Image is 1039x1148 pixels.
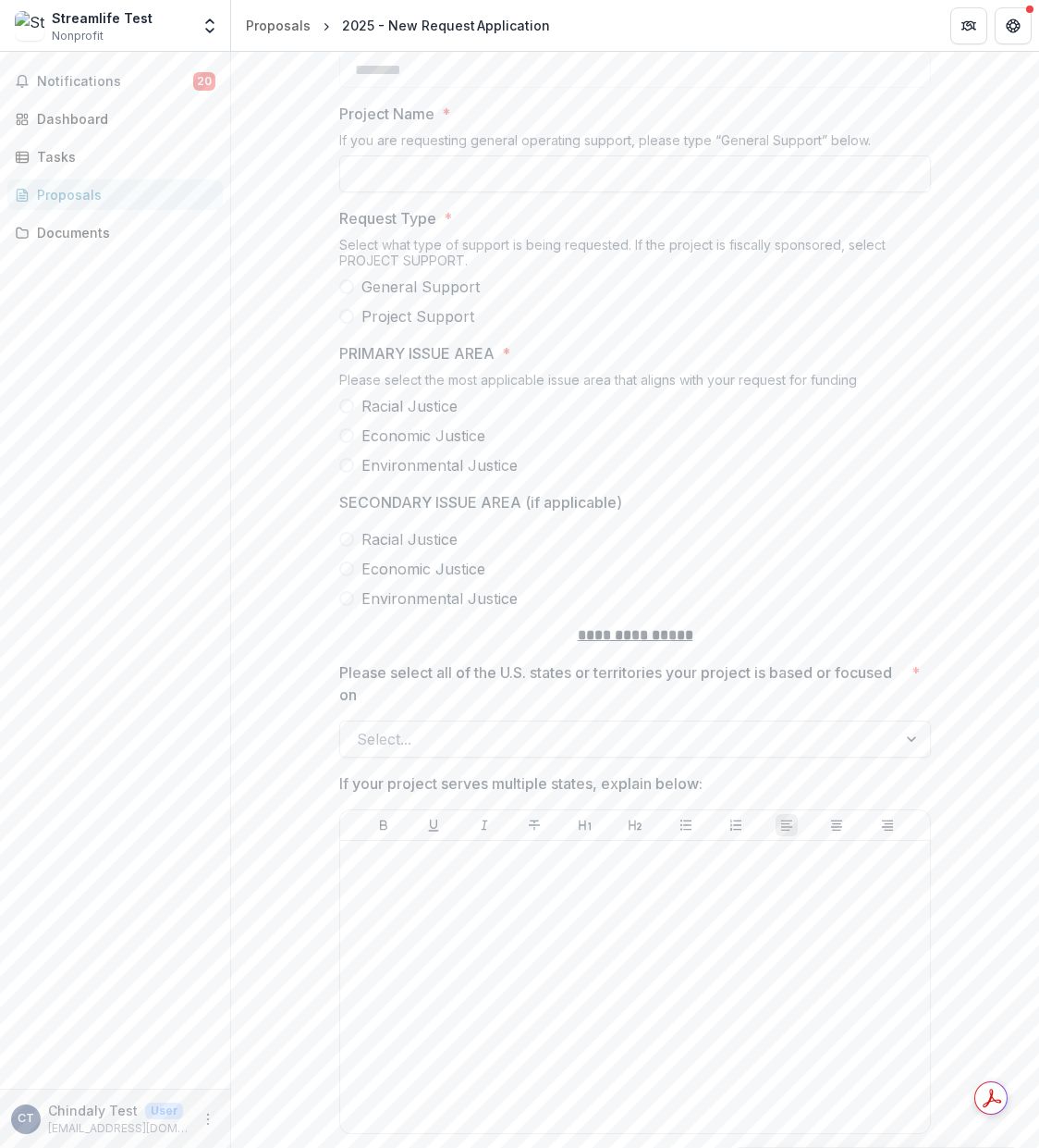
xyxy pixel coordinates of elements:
button: Notifications20 [7,67,223,96]
span: Economic Justice [361,558,485,580]
button: Underline [422,814,445,836]
button: Strike [523,814,545,836]
div: 2025 - New Request Application [342,16,550,35]
span: Racial Justice [361,528,458,550]
button: Open entity switcher [197,7,223,44]
span: Notifications [37,74,193,90]
p: PRIMARY ISSUE AREA [339,342,495,364]
a: Dashboard [7,104,223,134]
div: Select what type of support is being requested. If the project is fiscally sponsored, select PROJ... [339,237,931,276]
button: Ordered List [725,814,747,836]
p: Please select all of the U.S. states or territories your project is based or focused on [339,661,904,706]
div: Please select the most applicable issue area that aligns with your request for funding [339,372,931,395]
a: Tasks [7,142,223,172]
p: Project Name [339,103,434,125]
button: Heading 2 [624,814,646,836]
p: SECONDARY ISSUE AREA (if applicable) [339,491,622,513]
div: Proposals [37,185,208,204]
button: More [197,1108,219,1130]
span: Economic Justice [361,425,485,447]
div: Tasks [37,147,208,167]
a: Proposals [7,179,223,210]
span: Nonprofit [52,28,104,44]
p: Chindaly Test [48,1101,138,1120]
a: Proposals [238,12,318,39]
p: If your project serves multiple states, explain below: [339,772,703,795]
p: [EMAIL_ADDRESS][DOMAIN_NAME] [48,1120,189,1137]
p: User [145,1103,183,1119]
span: Environmental Justice [361,587,518,610]
button: Get Help [995,7,1032,44]
button: Bold [373,814,395,836]
button: Align Left [776,814,798,836]
div: Dashboard [37,109,208,129]
span: 20 [193,72,215,91]
a: Documents [7,217,223,248]
div: If you are requesting general operating support, please type “General Support” below. [339,132,931,155]
div: Proposals [246,16,311,35]
span: Project Support [361,305,474,327]
nav: breadcrumb [238,12,557,39]
div: Streamlife Test [52,8,153,28]
button: Partners [950,7,987,44]
span: Environmental Justice [361,454,518,476]
button: Bullet List [675,814,697,836]
span: General Support [361,276,480,298]
button: Italicize [473,814,495,836]
div: Chindaly Test [18,1113,34,1125]
button: Align Center [825,814,848,836]
div: Documents [37,223,208,242]
button: Align Right [876,814,898,836]
img: Streamlife Test [15,11,44,41]
p: Request Type [339,207,436,229]
button: Heading 1 [574,814,596,836]
span: Racial Justice [361,395,458,417]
